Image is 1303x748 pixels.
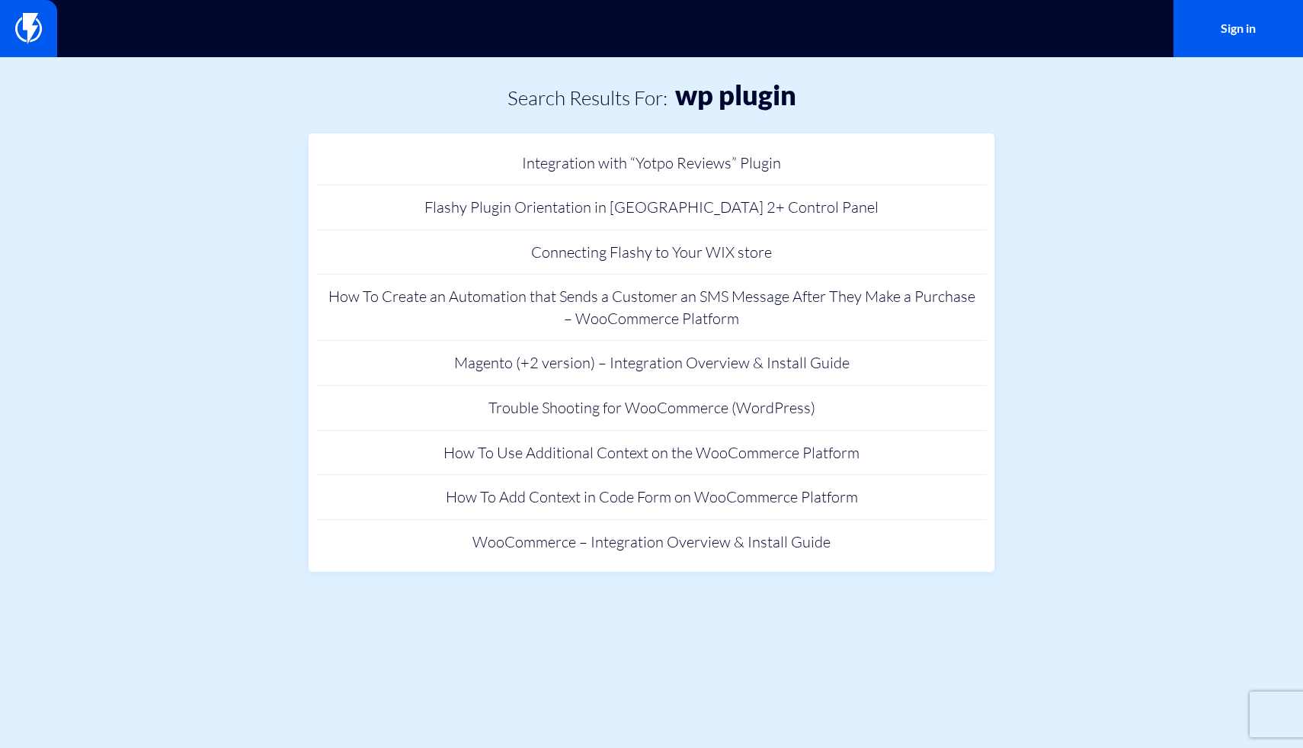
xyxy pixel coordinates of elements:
[316,475,987,520] a: How To Add Context in Code Form on WooCommerce Platform
[316,431,987,476] a: How To Use Additional Context on the WooCommerce Platform
[316,141,987,186] a: Integration with “Yotpo Reviews” Plugin
[507,87,668,109] h2: Search Results for:
[316,230,987,275] a: Connecting Flashy to Your WIX store
[675,80,796,111] h1: wp plugin
[316,185,987,230] a: Flashy Plugin Orientation in [GEOGRAPHIC_DATA] 2+ Control Panel
[316,341,987,386] a: Magento (+2 version) – Integration Overview & Install Guide
[316,386,987,431] a: Trouble Shooting for WooCommerce (WordPress)
[316,520,987,565] a: WooCommerce – Integration Overview & Install Guide
[316,274,987,341] a: How To Create an Automation that Sends a Customer an SMS Message After They Make a Purchase – Woo...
